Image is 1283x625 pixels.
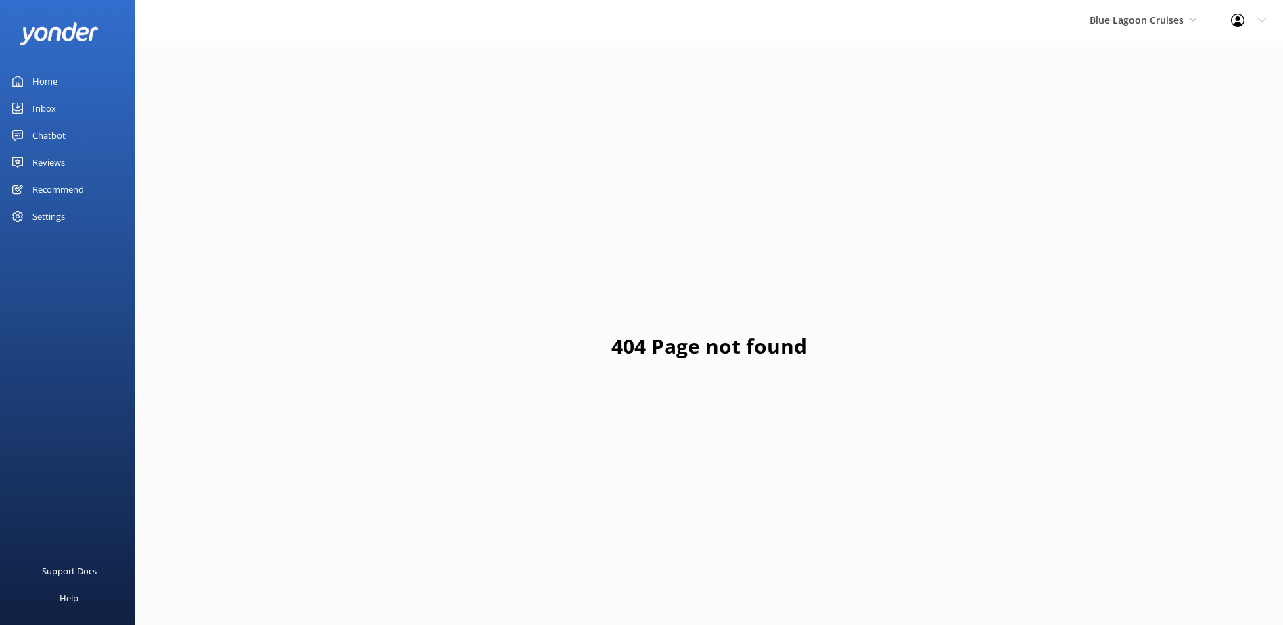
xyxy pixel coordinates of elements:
[1090,14,1184,26] span: Blue Lagoon Cruises
[20,22,98,45] img: yonder-white-logo.png
[42,557,97,584] div: Support Docs
[32,95,56,122] div: Inbox
[60,584,78,611] div: Help
[611,330,807,363] h1: 404 Page not found
[32,203,65,230] div: Settings
[32,122,66,149] div: Chatbot
[32,176,84,203] div: Recommend
[32,149,65,176] div: Reviews
[32,68,57,95] div: Home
